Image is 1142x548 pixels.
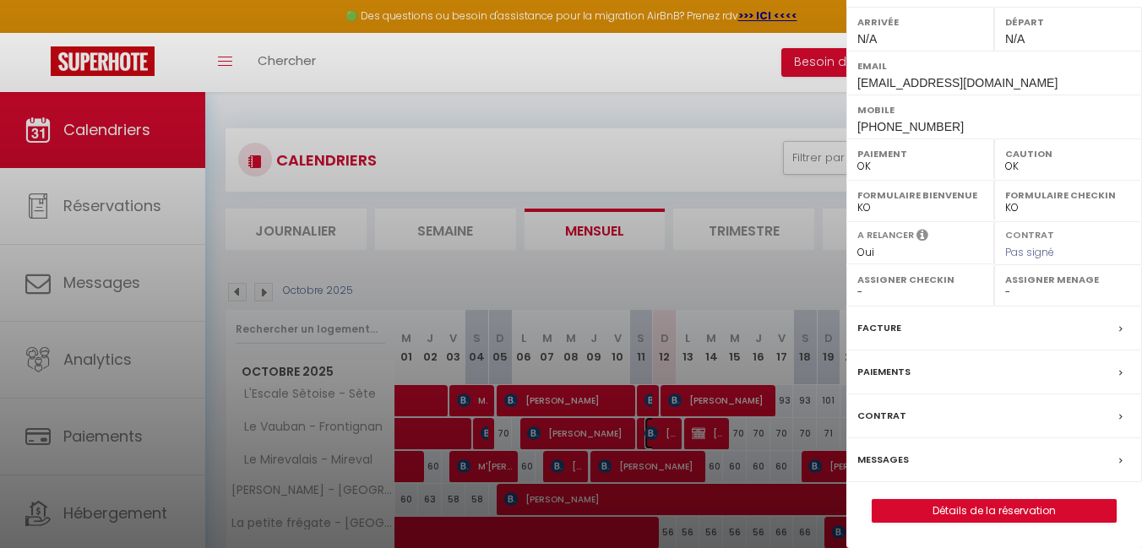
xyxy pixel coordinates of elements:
[873,500,1116,522] a: Détails de la réservation
[857,407,906,425] label: Contrat
[857,319,901,337] label: Facture
[857,14,983,30] label: Arrivée
[872,499,1117,523] button: Détails de la réservation
[1005,32,1025,46] span: N/A
[1005,271,1131,288] label: Assigner Menage
[857,120,964,133] span: [PHONE_NUMBER]
[1005,187,1131,203] label: Formulaire Checkin
[857,228,914,242] label: A relancer
[857,76,1058,90] span: [EMAIL_ADDRESS][DOMAIN_NAME]
[857,271,983,288] label: Assigner Checkin
[1005,14,1131,30] label: Départ
[857,145,983,162] label: Paiement
[857,451,909,469] label: Messages
[857,57,1131,74] label: Email
[1005,145,1131,162] label: Caution
[857,101,1131,118] label: Mobile
[1005,228,1054,239] label: Contrat
[1005,245,1054,259] span: Pas signé
[916,228,928,247] i: Sélectionner OUI si vous souhaiter envoyer les séquences de messages post-checkout
[857,363,911,381] label: Paiements
[857,32,877,46] span: N/A
[857,187,983,203] label: Formulaire Bienvenue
